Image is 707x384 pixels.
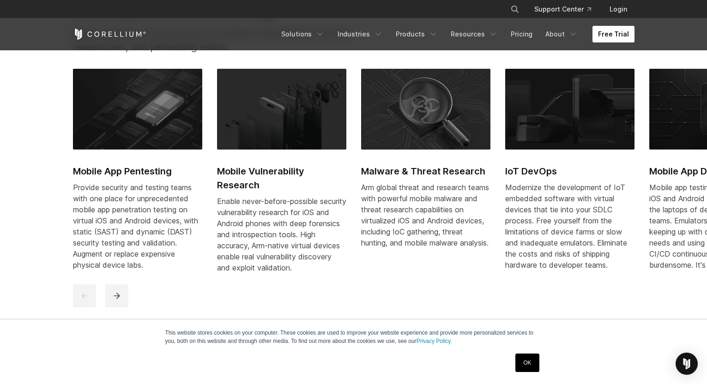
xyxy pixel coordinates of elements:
[515,354,539,372] a: OK
[217,196,346,273] div: Enable never-before-possible security vulnerability research for iOS and Android phones with deep...
[505,26,538,42] a: Pricing
[73,69,202,281] a: Mobile App Pentesting Mobile App Pentesting Provide security and testing teams with one place for...
[507,1,523,18] button: Search
[592,26,634,42] a: Free Trial
[390,26,443,42] a: Products
[361,164,490,178] h2: Malware & Threat Research
[505,182,634,270] div: Modernize the development of IoT embedded software with virtual devices that tie into your SDLC p...
[361,182,490,248] div: Arm global threat and research teams with powerful mobile malware and threat research capabilitie...
[217,69,346,149] img: Mobile Vulnerability Research
[505,69,634,281] a: IoT DevOps IoT DevOps Modernize the development of IoT embedded software with virtual devices tha...
[505,164,634,178] h2: IoT DevOps
[217,69,346,284] a: Mobile Vulnerability Research Mobile Vulnerability Research Enable never-before-possible security...
[527,1,598,18] a: Support Center
[540,26,583,42] a: About
[73,29,146,40] a: Corellium Home
[445,26,503,42] a: Resources
[676,353,698,375] div: Open Intercom Messenger
[417,338,452,344] a: Privacy Policy.
[332,26,388,42] a: Industries
[73,182,202,270] div: Provide security and testing teams with one place for unprecedented mobile app penetration testin...
[602,1,634,18] a: Login
[276,26,330,42] a: Solutions
[73,164,202,178] h2: Mobile App Pentesting
[165,329,542,345] p: This website stores cookies on your computer. These cookies are used to improve your website expe...
[73,284,96,307] button: previous
[276,26,634,42] div: Navigation Menu
[361,69,490,149] img: Malware & Threat Research
[105,284,128,307] button: next
[73,69,202,149] img: Mobile App Pentesting
[361,69,490,259] a: Malware & Threat Research Malware & Threat Research Arm global threat and research teams with pow...
[217,164,346,192] h2: Mobile Vulnerability Research
[505,69,634,149] img: IoT DevOps
[499,1,634,18] div: Navigation Menu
